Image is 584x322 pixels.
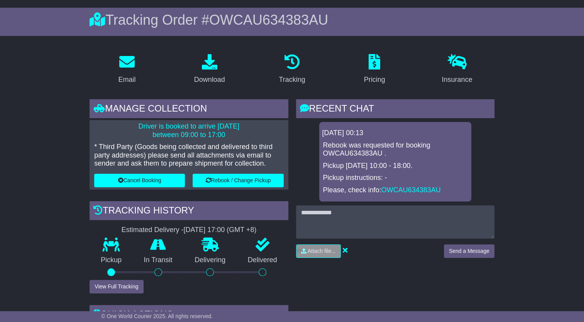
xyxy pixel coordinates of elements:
[183,256,237,264] p: Delivering
[94,122,283,139] p: Driver is booked to arrive [DATE] between 09:00 to 17:00
[279,75,305,85] div: Tracking
[94,174,185,187] button: Cancel Booking
[90,99,288,120] div: Manage collection
[296,99,494,120] div: RECENT CHAT
[90,256,133,264] p: Pickup
[118,75,136,85] div: Email
[113,51,141,88] a: Email
[237,256,288,264] p: Delivered
[193,174,283,187] button: Rebook / Change Pickup
[90,226,288,234] div: Estimated Delivery -
[90,201,288,222] div: Tracking history
[323,162,467,170] p: Pickup [DATE] 10:00 - 18:00.
[442,75,472,85] div: Insurance
[323,186,467,195] p: Please, check info:
[101,313,213,319] span: © One World Courier 2025. All rights reserved.
[183,226,256,234] div: [DATE] 17:00 (GMT +8)
[133,256,184,264] p: In Transit
[323,141,467,158] p: Rebook was requested for booking OWCAU634383AU .
[359,51,390,88] a: Pricing
[94,143,283,168] p: * Third Party (Goods being collected and delivered to third party addresses) please send all atta...
[194,75,225,85] div: Download
[437,51,477,88] a: Insurance
[274,51,310,88] a: Tracking
[381,186,441,194] a: OWCAU634383AU
[90,280,143,293] button: View Full Tracking
[90,12,494,28] div: Tracking Order #
[189,51,230,88] a: Download
[364,75,385,85] div: Pricing
[444,244,494,258] button: Send a Message
[323,174,467,182] p: Pickup instructions: -
[209,12,328,28] span: OWCAU634383AU
[322,129,468,137] div: [DATE] 00:13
